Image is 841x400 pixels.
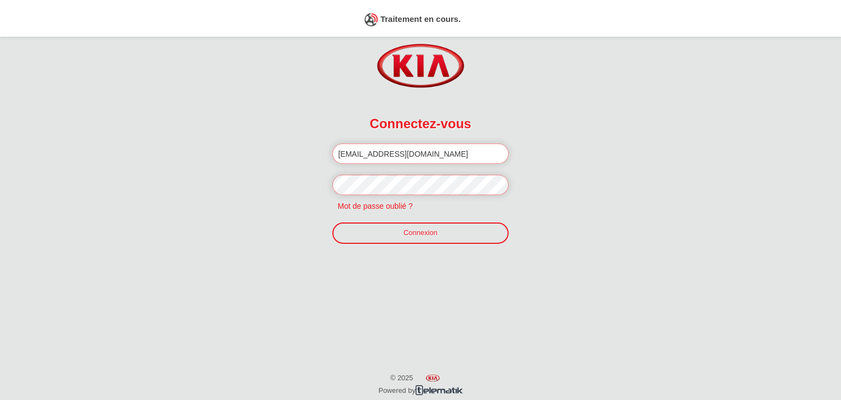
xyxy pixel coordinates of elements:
[365,13,378,26] img: loading.gif
[332,144,509,164] input: Email
[343,362,498,397] p: © 2025 Powered by
[416,385,463,395] img: telematik.png
[332,109,509,138] h2: Connectez-vous
[332,222,509,243] a: Connexion
[332,202,418,210] a: Mot de passe oublié ?
[415,374,451,382] img: word_sayartech.png
[381,14,461,24] span: Traitement en cours.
